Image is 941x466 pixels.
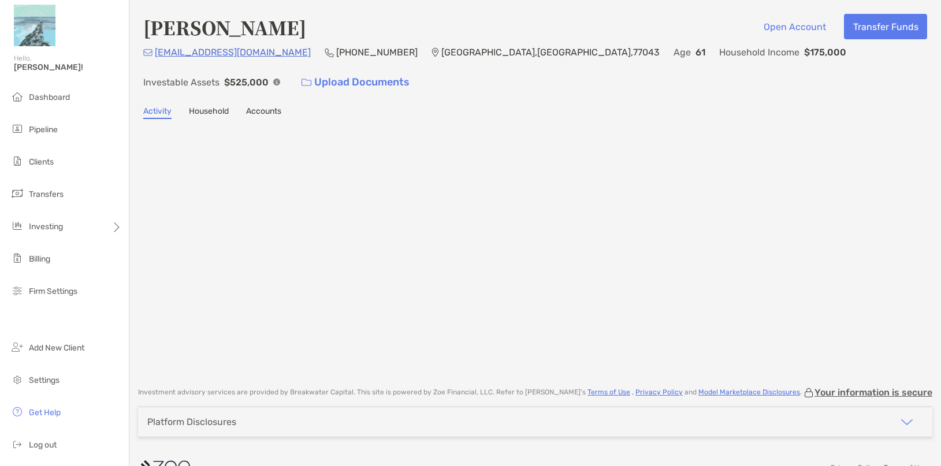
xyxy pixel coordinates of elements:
[10,340,24,354] img: add_new_client icon
[10,154,24,168] img: clients icon
[336,45,418,59] p: [PHONE_NUMBER]
[698,388,800,396] a: Model Marketplace Disclosures
[29,408,61,417] span: Get Help
[754,14,835,39] button: Open Account
[10,372,24,386] img: settings icon
[10,437,24,451] img: logout icon
[14,5,55,46] img: Zoe Logo
[29,343,84,353] span: Add New Client
[804,45,846,59] p: $175,000
[814,387,932,398] p: Your information is secure
[143,49,153,56] img: Email Icon
[10,122,24,136] img: pipeline icon
[695,45,705,59] p: 61
[29,440,57,450] span: Log out
[14,62,122,72] span: [PERSON_NAME]!
[10,219,24,233] img: investing icon
[189,106,229,119] a: Household
[900,415,914,429] img: icon arrow
[10,187,24,200] img: transfers icon
[138,388,802,397] p: Investment advisory services are provided by Breakwater Capital . This site is powered by Zoe Fin...
[143,106,172,119] a: Activity
[224,75,269,90] p: $525,000
[10,284,24,297] img: firm-settings icon
[29,254,50,264] span: Billing
[29,222,63,232] span: Investing
[29,157,54,167] span: Clients
[325,48,334,57] img: Phone Icon
[10,405,24,419] img: get-help icon
[587,388,630,396] a: Terms of Use
[143,75,220,90] p: Investable Assets
[719,45,799,59] p: Household Income
[29,125,58,135] span: Pipeline
[294,70,417,95] a: Upload Documents
[441,45,660,59] p: [GEOGRAPHIC_DATA] , [GEOGRAPHIC_DATA] , 77043
[155,45,311,59] p: [EMAIL_ADDRESS][DOMAIN_NAME]
[10,90,24,103] img: dashboard icon
[844,14,927,39] button: Transfer Funds
[29,286,77,296] span: Firm Settings
[432,48,439,57] img: Location Icon
[302,79,311,87] img: button icon
[674,45,691,59] p: Age
[29,189,64,199] span: Transfers
[246,106,281,119] a: Accounts
[147,416,236,427] div: Platform Disclosures
[29,375,59,385] span: Settings
[635,388,683,396] a: Privacy Policy
[143,14,306,40] h4: [PERSON_NAME]
[29,92,70,102] span: Dashboard
[10,251,24,265] img: billing icon
[273,79,280,85] img: Info Icon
